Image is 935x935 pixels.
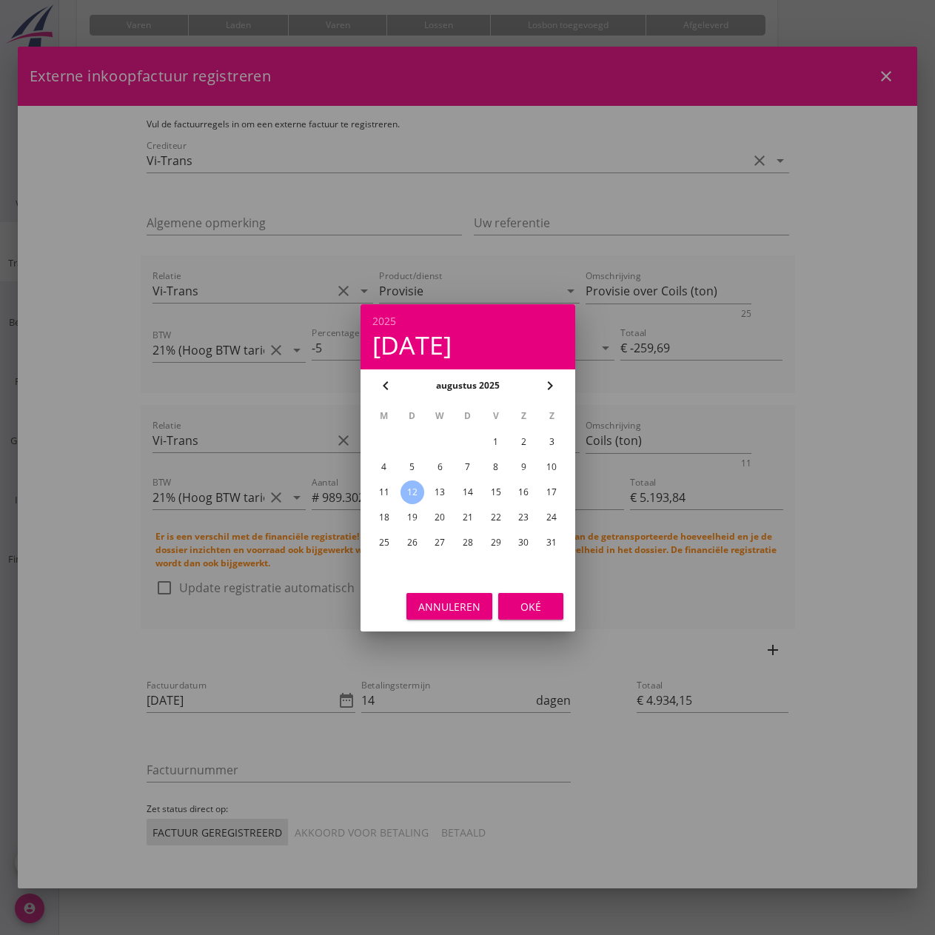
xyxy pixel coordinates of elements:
button: 4 [372,455,395,479]
button: 23 [512,506,535,529]
button: 30 [512,531,535,554]
button: 24 [540,506,563,529]
button: augustus 2025 [432,375,504,397]
button: 15 [483,480,507,504]
div: 2025 [372,316,563,326]
div: Oké [510,598,552,614]
div: [DATE] [372,332,563,358]
button: 8 [483,455,507,479]
i: chevron_left [377,377,395,395]
th: D [455,403,481,429]
button: 25 [372,531,395,554]
button: 21 [455,506,479,529]
th: V [482,403,509,429]
button: 6 [428,455,452,479]
button: 7 [455,455,479,479]
th: Z [538,403,565,429]
button: 16 [512,480,535,504]
button: 29 [483,531,507,554]
div: Annuleren [418,598,480,614]
th: M [371,403,398,429]
button: 17 [540,480,563,504]
button: 2 [512,430,535,454]
i: chevron_right [541,377,559,395]
button: Oké [498,593,563,620]
button: 20 [428,506,452,529]
button: 10 [540,455,563,479]
button: 19 [400,506,423,529]
button: 28 [455,531,479,554]
button: 18 [372,506,395,529]
button: 11 [372,480,395,504]
button: 5 [400,455,423,479]
button: 3 [540,430,563,454]
th: W [426,403,453,429]
button: 27 [428,531,452,554]
button: 1 [483,430,507,454]
button: Annuleren [406,593,492,620]
button: 31 [540,531,563,554]
button: 26 [400,531,423,554]
th: D [398,403,425,429]
th: Z [510,403,537,429]
button: 22 [483,506,507,529]
button: 14 [455,480,479,504]
button: 12 [400,480,423,504]
button: 9 [512,455,535,479]
button: 13 [428,480,452,504]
